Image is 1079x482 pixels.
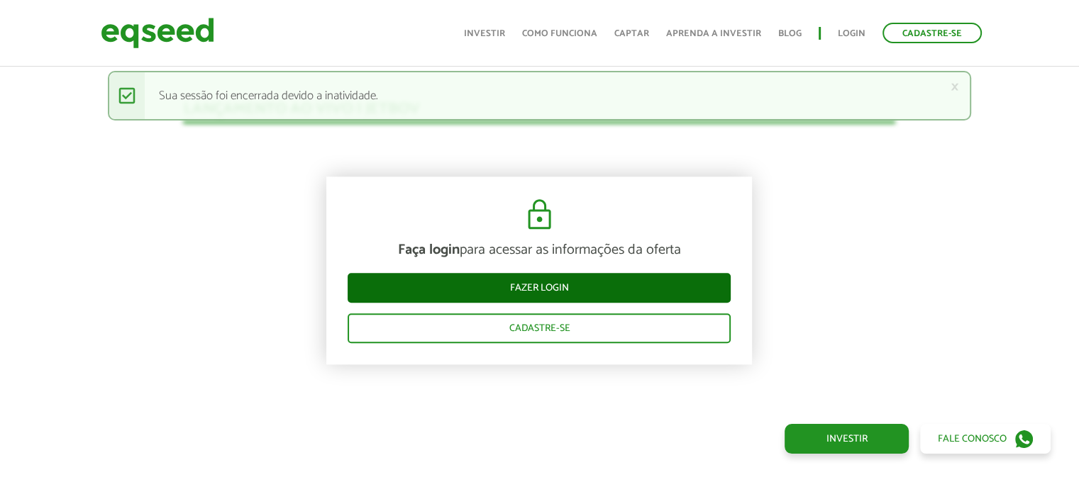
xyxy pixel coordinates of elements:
[398,239,460,262] strong: Faça login
[666,29,761,38] a: Aprenda a investir
[522,198,557,232] img: cadeado.svg
[464,29,505,38] a: Investir
[778,29,802,38] a: Blog
[348,314,731,344] a: Cadastre-se
[951,79,959,94] a: ×
[882,23,982,43] a: Cadastre-se
[348,242,731,259] p: para acessar as informações da oferta
[614,29,649,38] a: Captar
[838,29,865,38] a: Login
[522,29,597,38] a: Como funciona
[348,274,731,303] a: Fazer login
[108,71,971,120] div: Sua sessão foi encerrada devido a inatividade.
[785,424,909,454] a: Investir
[101,14,214,52] img: EqSeed
[920,424,1051,454] a: Fale conosco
